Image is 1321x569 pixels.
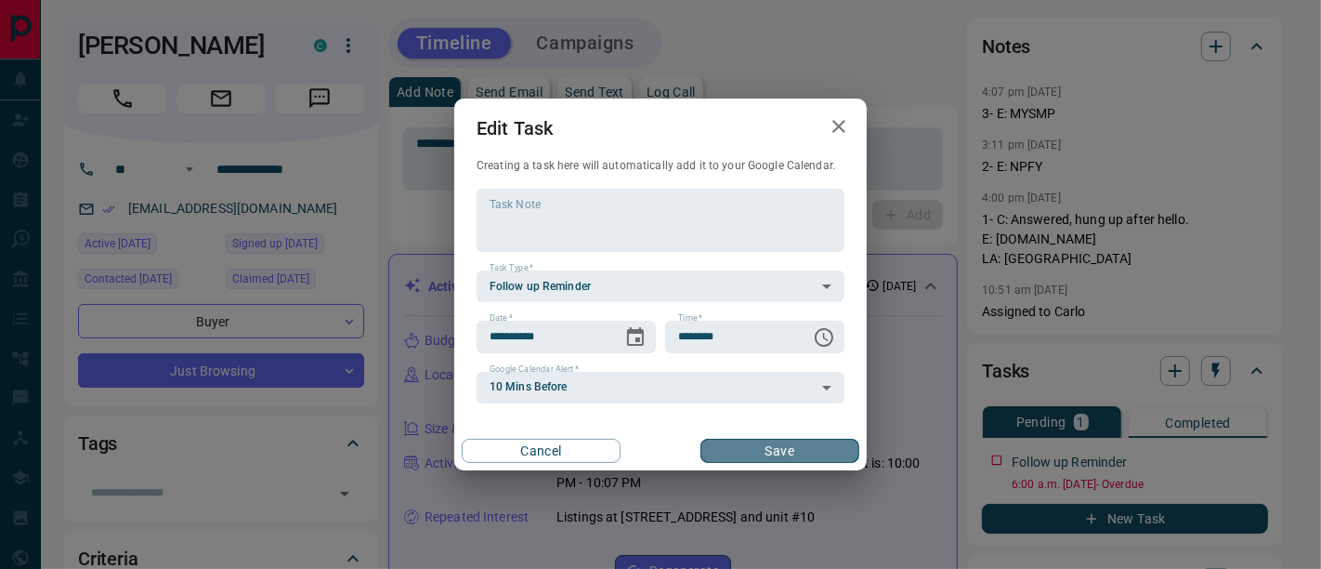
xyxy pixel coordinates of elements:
[454,99,575,158] h2: Edit Task
[477,158,844,174] p: Creating a task here will automatically add it to your Google Calendar.
[490,262,533,274] label: Task Type
[477,271,844,302] div: Follow up Reminder
[617,319,654,356] button: Choose date, selected date is Aug 20, 2025
[805,319,843,356] button: Choose time, selected time is 6:00 AM
[490,312,513,324] label: Date
[700,439,859,463] button: Save
[462,439,621,463] button: Cancel
[477,372,844,404] div: 10 Mins Before
[490,364,579,376] label: Google Calendar Alert
[678,312,702,324] label: Time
